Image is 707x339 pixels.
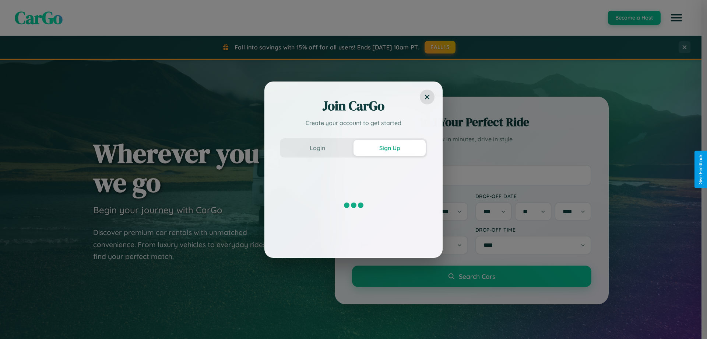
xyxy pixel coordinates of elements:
button: Login [281,140,353,156]
p: Create your account to get started [280,118,427,127]
h2: Join CarGo [280,97,427,115]
iframe: Intercom live chat [7,314,25,332]
div: Give Feedback [698,155,703,184]
button: Sign Up [353,140,426,156]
